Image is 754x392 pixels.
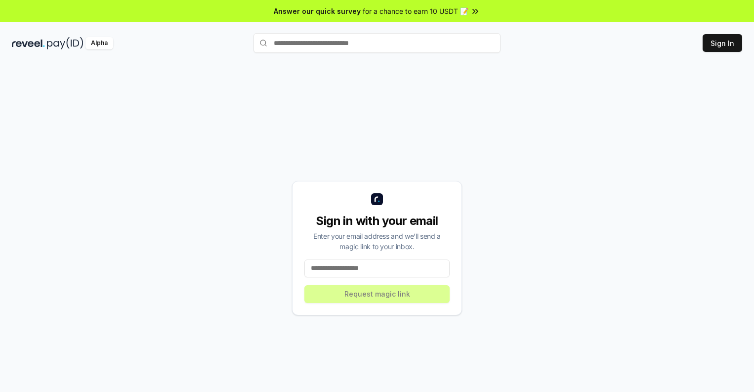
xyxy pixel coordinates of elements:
[12,37,45,49] img: reveel_dark
[371,193,383,205] img: logo_small
[703,34,742,52] button: Sign In
[85,37,113,49] div: Alpha
[363,6,468,16] span: for a chance to earn 10 USDT 📝
[47,37,84,49] img: pay_id
[274,6,361,16] span: Answer our quick survey
[304,213,450,229] div: Sign in with your email
[304,231,450,252] div: Enter your email address and we’ll send a magic link to your inbox.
